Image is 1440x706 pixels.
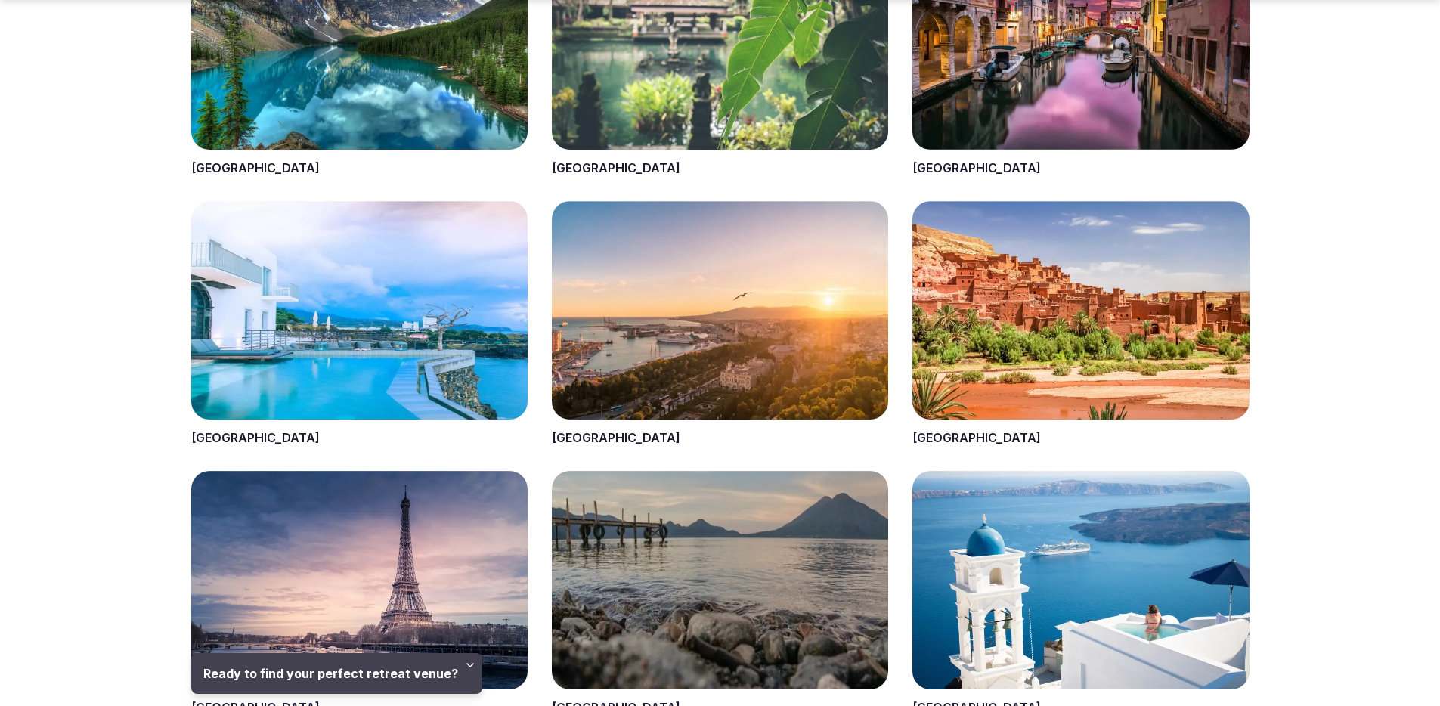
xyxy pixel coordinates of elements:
a: [GEOGRAPHIC_DATA] [912,160,1041,175]
a: [GEOGRAPHIC_DATA] [552,160,680,175]
a: [GEOGRAPHIC_DATA] [552,430,680,445]
a: [GEOGRAPHIC_DATA] [912,430,1041,445]
a: [GEOGRAPHIC_DATA] [191,160,320,175]
a: [GEOGRAPHIC_DATA] [191,430,320,445]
